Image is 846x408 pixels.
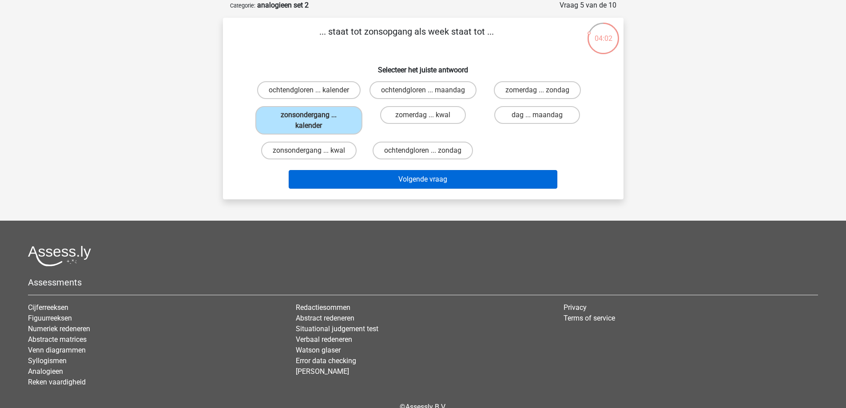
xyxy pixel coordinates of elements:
a: Situational judgement test [296,325,378,333]
a: Analogieen [28,367,63,376]
label: ochtendgloren ... zondag [373,142,473,159]
h5: Assessments [28,277,818,288]
a: Privacy [564,303,587,312]
a: [PERSON_NAME] [296,367,349,376]
div: 04:02 [587,22,620,44]
label: ochtendgloren ... maandag [369,81,477,99]
label: zonsondergang ... kalender [255,106,362,135]
small: Categorie: [230,2,255,9]
strong: analogieen set 2 [257,1,309,9]
button: Volgende vraag [289,170,557,189]
label: zonsondergang ... kwal [261,142,357,159]
h6: Selecteer het juiste antwoord [237,59,609,74]
a: Reken vaardigheid [28,378,86,386]
a: Syllogismen [28,357,67,365]
a: Abstracte matrices [28,335,87,344]
label: dag ... maandag [494,106,580,124]
a: Redactiesommen [296,303,350,312]
label: zomerdag ... zondag [494,81,581,99]
img: Assessly logo [28,246,91,266]
label: ochtendgloren ... kalender [257,81,361,99]
a: Watson glaser [296,346,341,354]
a: Numeriek redeneren [28,325,90,333]
p: ... staat tot zonsopgang als week staat tot ... [237,25,576,51]
a: Error data checking [296,357,356,365]
a: Verbaal redeneren [296,335,352,344]
label: zomerdag ... kwal [380,106,466,124]
a: Terms of service [564,314,615,322]
a: Cijferreeksen [28,303,68,312]
a: Figuurreeksen [28,314,72,322]
a: Venn diagrammen [28,346,86,354]
a: Abstract redeneren [296,314,354,322]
